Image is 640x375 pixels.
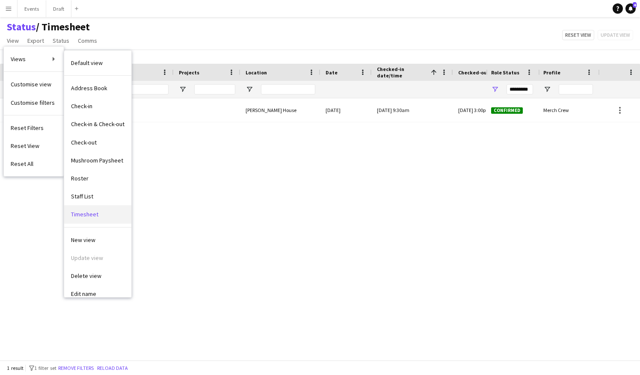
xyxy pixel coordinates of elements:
span: Customise filters [11,99,55,106]
span: Reset All [11,160,33,168]
span: Address Book [71,84,107,92]
span: Customise view [11,80,51,88]
span: Date [326,69,338,76]
span: Checked-out date/time [458,69,516,76]
span: Check-out [71,139,97,146]
span: Timesheet [36,21,90,33]
span: Reset Filters [11,124,44,132]
span: New view [71,236,95,244]
span: Export [27,37,44,44]
a: undefined [64,187,131,205]
a: undefined [64,285,131,303]
a: Reset View [4,137,64,155]
button: Draft [46,0,71,17]
span: Mushroom Paysheet [71,156,123,164]
span: Profile [543,69,560,76]
a: undefined [64,97,131,115]
button: Open Filter Menu [179,86,187,93]
a: undefined [64,79,131,97]
div: [DATE] 9:30am [377,98,448,122]
button: Events [18,0,46,17]
span: Views [11,55,26,63]
span: Status [53,37,69,44]
a: View [3,35,22,46]
a: undefined [64,133,131,151]
button: Reset view [562,30,594,40]
button: Reload data [95,363,130,373]
input: Role Status Filter Input [507,84,533,94]
span: Reset View [11,142,39,150]
a: Customise filters [4,94,64,112]
span: Delete view [71,272,101,280]
input: Clients Filter Input [115,84,169,94]
span: 4 [633,2,637,8]
span: Check-in & Check-out [71,120,124,128]
span: Location [246,69,267,76]
a: undefined [64,169,131,187]
span: Edit name [71,290,96,298]
a: Export [24,35,47,46]
a: undefined [64,231,131,249]
span: Projects [179,69,199,76]
span: Staff List [71,192,93,200]
button: Open Filter Menu [491,86,499,93]
a: Views [4,50,64,68]
span: Default view [71,59,103,67]
button: Open Filter Menu [246,86,253,93]
span: Checked-in date/time [377,66,427,79]
a: undefined [64,151,131,169]
span: View [7,37,19,44]
button: Remove filters [56,363,95,373]
a: undefined [64,205,131,223]
div: Merch Crew [538,98,598,122]
a: Reset All [4,155,64,173]
a: 4 [625,3,636,14]
a: Comms [74,35,101,46]
a: undefined [64,54,131,72]
a: Customise view [4,75,64,93]
span: Check-in [71,102,92,110]
span: 1 filter set [34,365,56,371]
a: Reset Filters [4,119,64,137]
a: Status [49,35,73,46]
span: Timesheet [71,210,98,218]
a: undefined [64,267,131,285]
span: Roster [71,174,89,182]
input: Profile Filter Input [559,84,593,94]
div: [PERSON_NAME] House [240,98,320,122]
div: [DATE] [320,98,372,122]
span: Confirmed [491,107,523,114]
input: Projects Filter Input [194,84,235,94]
button: Open Filter Menu [543,86,551,93]
a: Status [7,21,36,33]
span: Comms [78,37,97,44]
input: Location Filter Input [261,84,315,94]
a: undefined [64,115,131,133]
span: Role Status [491,69,519,76]
div: [DATE] 3:00pm [458,98,568,122]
